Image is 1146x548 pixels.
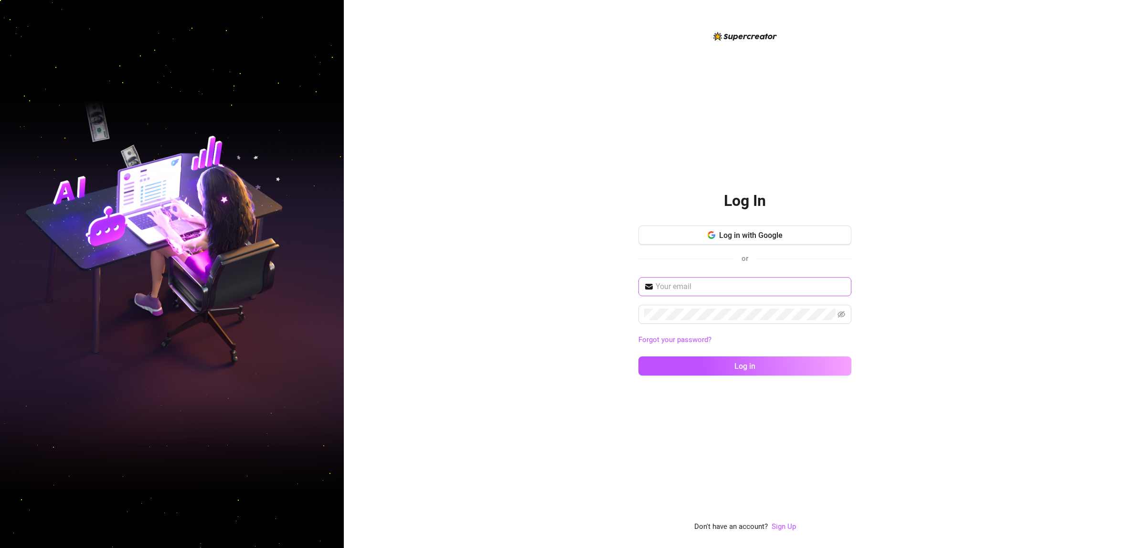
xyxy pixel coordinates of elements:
[638,226,851,245] button: Log in with Google
[742,254,748,263] span: or
[772,522,796,531] a: Sign Up
[838,311,845,318] span: eye-invisible
[734,362,755,371] span: Log in
[724,191,766,211] h2: Log In
[719,231,783,240] span: Log in with Google
[638,335,711,344] a: Forgot your password?
[638,356,851,376] button: Log in
[694,521,768,533] span: Don't have an account?
[772,521,796,533] a: Sign Up
[656,281,846,292] input: Your email
[638,334,851,346] a: Forgot your password?
[713,32,777,41] img: logo-BBDzfeDw.svg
